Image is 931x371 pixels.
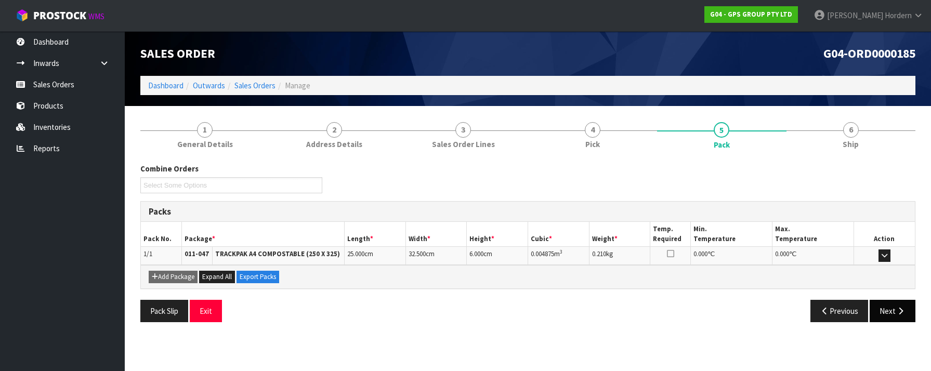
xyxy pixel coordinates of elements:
[140,300,188,322] button: Pack Slip
[432,139,495,150] span: Sales Order Lines
[149,207,907,217] h3: Packs
[650,222,691,246] th: Temp. Required
[285,81,310,90] span: Manage
[141,222,181,246] th: Pack No.
[455,122,471,138] span: 3
[691,247,772,265] td: ℃
[197,122,213,138] span: 1
[345,247,406,265] td: cm
[870,300,915,322] button: Next
[16,9,29,22] img: cube-alt.png
[710,10,792,19] strong: G04 - GPS GROUP PTY LTD
[326,122,342,138] span: 2
[528,247,589,265] td: m
[88,11,104,21] small: WMS
[347,249,364,258] span: 25.000
[467,247,528,265] td: cm
[234,81,276,90] a: Sales Orders
[190,300,222,322] button: Exit
[823,46,915,61] span: G04-ORD0000185
[775,249,789,258] span: 0.000
[177,139,233,150] span: General Details
[306,139,362,150] span: Address Details
[585,139,600,150] span: Pick
[405,247,467,265] td: cm
[589,222,650,246] th: Weight
[467,222,528,246] th: Height
[140,46,215,61] span: Sales Order
[193,81,225,90] a: Outwards
[140,163,199,174] label: Combine Orders
[589,247,650,265] td: kg
[854,222,915,246] th: Action
[149,271,198,283] button: Add Package
[528,222,589,246] th: Cubic
[585,122,600,138] span: 4
[215,249,340,258] strong: TRACKPAK A4 COMPOSTABLE (250 X 325)
[345,222,406,246] th: Length
[772,222,854,246] th: Max. Temperature
[409,249,426,258] span: 32.500
[810,300,869,322] button: Previous
[185,249,209,258] strong: 011-047
[714,122,729,138] span: 5
[237,271,279,283] button: Export Packs
[531,249,554,258] span: 0.004875
[202,272,232,281] span: Expand All
[693,249,707,258] span: 0.000
[199,271,235,283] button: Expand All
[469,249,483,258] span: 6.000
[181,222,344,246] th: Package
[405,222,467,246] th: Width
[592,249,606,258] span: 0.210
[843,139,859,150] span: Ship
[885,10,912,20] span: Hordern
[691,222,772,246] th: Min. Temperature
[140,155,915,330] span: Pack
[843,122,859,138] span: 6
[772,247,854,265] td: ℃
[33,9,86,22] span: ProStock
[148,81,183,90] a: Dashboard
[714,139,730,150] span: Pack
[827,10,883,20] span: [PERSON_NAME]
[143,249,152,258] span: 1/1
[560,248,562,255] sup: 3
